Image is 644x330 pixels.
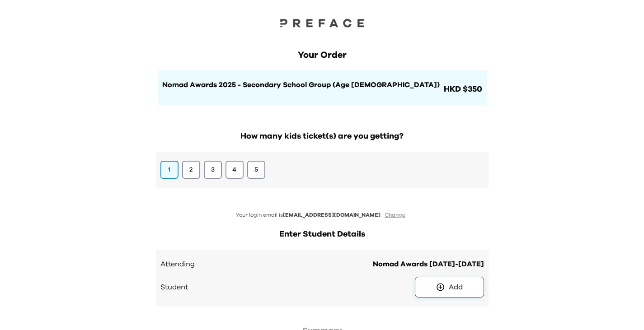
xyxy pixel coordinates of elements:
[283,212,381,218] span: [EMAIL_ADDRESS][DOMAIN_NAME]
[182,161,200,179] button: 2
[415,277,484,297] button: Add
[162,79,442,90] h1: Nomad Awards 2025 - Secondary School Group (Age [DEMOGRAPHIC_DATA])
[442,83,482,96] span: HKD $350
[277,18,367,28] img: Preface Logo
[449,282,463,293] div: Add
[226,161,244,179] button: 4
[160,259,195,270] span: Attending
[158,49,487,61] div: Your Order
[160,161,179,179] button: 1
[160,282,188,293] span: Student
[156,228,489,241] h2: Enter Student Details
[247,161,265,179] button: 5
[156,211,489,219] p: Your login email is
[277,18,367,31] a: Preface Logo
[156,130,489,143] h2: How many kids ticket(s) are you getting?
[373,259,484,270] span: Nomad Awards [DATE]-[DATE]
[204,161,222,179] button: 3
[382,211,408,219] button: Change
